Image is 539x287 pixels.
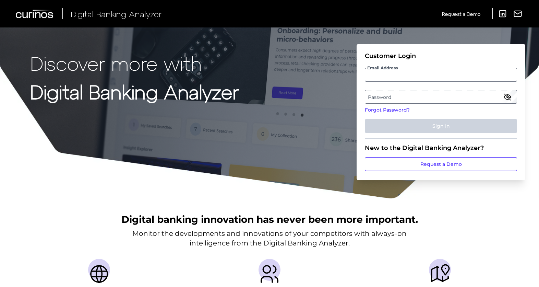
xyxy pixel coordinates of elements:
button: Sign In [365,119,517,133]
img: Countries [88,263,110,285]
div: New to the Digital Banking Analyzer? [365,144,517,152]
p: Monitor the developments and innovations of your competitors with always-on intelligence from the... [132,229,407,248]
a: Forgot Password? [365,106,517,114]
div: Customer Login [365,52,517,60]
label: Password [365,91,516,103]
span: Request a Demo [442,11,480,17]
h2: Digital banking innovation has never been more important. [121,213,418,226]
span: Digital Banking Analyzer [71,9,162,19]
img: Providers [259,263,280,285]
a: Request a Demo [442,8,480,20]
img: Curinos [16,10,54,18]
p: Discover more with [30,52,239,74]
a: Request a Demo [365,157,517,171]
span: Email Address [367,65,398,71]
strong: Digital Banking Analyzer [30,80,239,103]
img: Journeys [429,263,451,285]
